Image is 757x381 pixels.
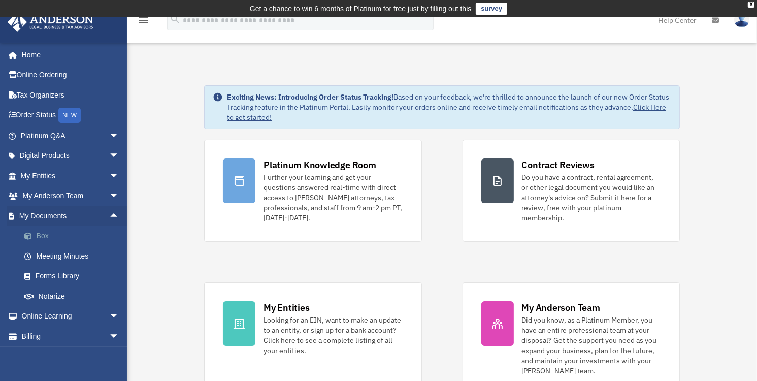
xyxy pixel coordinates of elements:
[522,158,595,171] div: Contract Reviews
[137,14,149,26] i: menu
[7,85,135,105] a: Tax Organizers
[7,186,135,206] a: My Anderson Teamarrow_drop_down
[250,3,472,15] div: Get a chance to win 6 months of Platinum for free just by filling out this
[7,105,135,126] a: Order StatusNEW
[463,140,680,242] a: Contract Reviews Do you have a contract, rental agreement, or other legal document you would like...
[522,315,661,376] div: Did you know, as a Platinum Member, you have an entire professional team at your disposal? Get th...
[14,226,135,246] a: Box
[109,166,129,186] span: arrow_drop_down
[7,125,135,146] a: Platinum Q&Aarrow_drop_down
[748,2,754,8] div: close
[109,186,129,207] span: arrow_drop_down
[170,14,181,25] i: search
[476,3,507,15] a: survey
[264,315,403,356] div: Looking for an EIN, want to make an update to an entity, or sign up for a bank account? Click her...
[14,266,135,287] a: Forms Library
[7,45,129,65] a: Home
[5,12,96,32] img: Anderson Advisors Platinum Portal
[109,306,129,327] span: arrow_drop_down
[14,286,135,306] a: Notarize
[109,146,129,167] span: arrow_drop_down
[137,18,149,26] a: menu
[522,172,661,223] div: Do you have a contract, rental agreement, or other legal document you would like an attorney's ad...
[734,13,749,27] img: User Pic
[7,346,135,367] a: Events Calendar
[7,146,135,166] a: Digital Productsarrow_drop_down
[264,172,403,223] div: Further your learning and get your questions answered real-time with direct access to [PERSON_NAM...
[109,125,129,146] span: arrow_drop_down
[264,158,376,171] div: Platinum Knowledge Room
[227,92,393,102] strong: Exciting News: Introducing Order Status Tracking!
[522,301,600,314] div: My Anderson Team
[109,206,129,227] span: arrow_drop_up
[204,140,421,242] a: Platinum Knowledge Room Further your learning and get your questions answered real-time with dire...
[109,326,129,347] span: arrow_drop_down
[58,108,81,123] div: NEW
[7,166,135,186] a: My Entitiesarrow_drop_down
[7,65,135,85] a: Online Ordering
[227,103,666,122] a: Click Here to get started!
[264,301,309,314] div: My Entities
[7,326,135,346] a: Billingarrow_drop_down
[7,306,135,327] a: Online Learningarrow_drop_down
[227,92,671,122] div: Based on your feedback, we're thrilled to announce the launch of our new Order Status Tracking fe...
[14,246,135,266] a: Meeting Minutes
[7,206,135,226] a: My Documentsarrow_drop_up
